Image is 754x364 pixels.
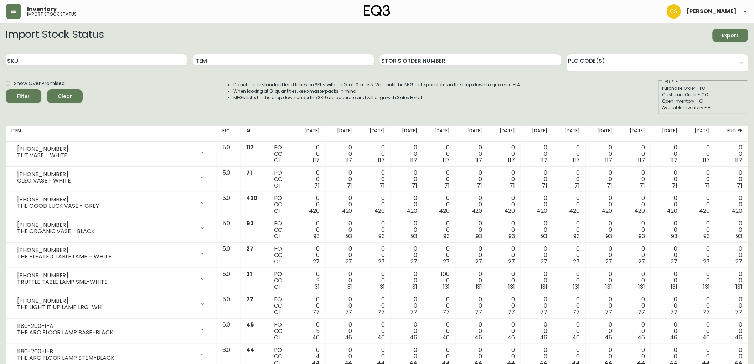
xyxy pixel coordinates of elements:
[396,170,417,189] div: 0 0
[592,271,613,290] div: 0 0
[217,167,241,192] td: 5.0
[656,271,677,290] div: 0 0
[11,322,211,337] div: 1180-200-1-ATHE ARC FLOOR LAMP BASE-BLACK
[217,319,241,344] td: 6.0
[315,181,320,190] span: 71
[429,195,450,214] div: 0 0
[736,283,743,291] span: 131
[559,220,580,240] div: 0 0
[299,246,320,265] div: 0 0
[217,217,241,243] td: 5.0
[274,181,280,190] span: OI
[722,195,743,214] div: 0 0
[476,283,482,291] span: 131
[488,126,521,142] th: [DATE]
[494,195,515,214] div: 0 0
[378,257,385,266] span: 27
[703,308,710,316] span: 77
[274,271,287,290] div: PO CO
[526,296,547,316] div: 0 0
[17,196,195,203] div: [PHONE_NUMBER]
[624,246,645,265] div: 0 0
[461,271,482,290] div: 0 0
[671,257,678,266] span: 27
[217,126,241,142] th: PLC
[526,144,547,164] div: 0 0
[410,257,417,266] span: 27
[573,156,580,164] span: 117
[429,246,450,265] div: 0 0
[374,207,385,215] span: 420
[573,308,580,316] span: 77
[656,246,677,265] div: 0 0
[11,195,211,211] div: [PHONE_NUMBER]THE GOOD LUCK VASE - GREY
[607,181,613,190] span: 71
[508,156,515,164] span: 117
[494,144,515,164] div: 0 0
[443,308,450,316] span: 77
[638,257,645,266] span: 27
[246,295,253,303] span: 77
[624,144,645,164] div: 0 0
[444,232,450,240] span: 93
[443,257,450,266] span: 27
[537,207,547,215] span: 420
[396,322,417,341] div: 0 0
[378,232,385,240] span: 93
[472,207,482,215] span: 420
[246,194,258,202] span: 420
[412,283,417,291] span: 31
[17,146,195,152] div: [PHONE_NUMBER]
[410,156,417,164] span: 117
[689,195,710,214] div: 0 0
[364,5,390,16] img: logo
[346,257,352,266] span: 27
[475,156,482,164] span: 117
[246,245,253,253] span: 27
[476,257,482,266] span: 27
[364,144,385,164] div: 0 0
[342,207,352,215] span: 420
[461,322,482,341] div: 0 0
[592,296,613,316] div: 0 0
[246,169,252,177] span: 71
[443,283,450,291] span: 131
[699,207,710,215] span: 420
[17,228,195,235] div: THE ORGANIC VASE - BLACK
[573,283,580,291] span: 131
[656,144,677,164] div: 0 0
[331,195,352,214] div: 0 0
[461,170,482,189] div: 0 0
[378,308,385,316] span: 77
[299,220,320,240] div: 0 0
[274,207,280,215] span: OI
[314,232,320,240] span: 93
[559,296,580,316] div: 0 0
[671,232,678,240] span: 93
[396,144,417,164] div: 0 0
[274,170,287,189] div: PO CO
[526,322,547,341] div: 0 0
[703,283,710,291] span: 131
[217,243,241,268] td: 5.0
[735,308,743,316] span: 77
[11,220,211,236] div: [PHONE_NUMBER]THE ORGANIC VASE - BLACK
[17,222,195,228] div: [PHONE_NUMBER]
[246,219,254,227] span: 93
[662,98,744,104] div: Open Inventory - OI
[705,181,710,190] span: 71
[704,232,710,240] span: 93
[299,170,320,189] div: 0 0
[299,195,320,214] div: 0 0
[11,246,211,261] div: [PHONE_NUMBER]THE PLEATED TABLE LAMP - WHITE
[17,323,195,329] div: 1180-200-1-A
[586,126,618,142] th: [DATE]
[656,220,677,240] div: 0 0
[299,144,320,164] div: 0 0
[423,126,455,142] th: [DATE]
[526,170,547,189] div: 0 0
[17,279,195,285] div: TRUFFLE TABLE LAMP SML-WHITE
[508,257,515,266] span: 27
[11,170,211,185] div: [PHONE_NUMBER]CLEO VASE - WHITE
[722,296,743,316] div: 0 0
